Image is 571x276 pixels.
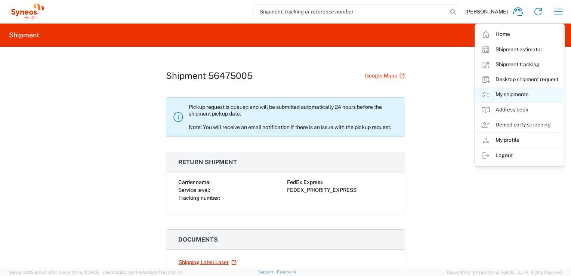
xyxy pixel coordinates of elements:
[365,69,405,82] a: Google Maps
[254,4,448,19] input: Shipment, tracking or reference number
[166,70,253,81] h1: Shipment 56475005
[475,102,564,117] a: Address book
[178,236,218,243] span: Documents
[258,270,277,274] a: Support
[277,270,296,274] a: Feedback
[178,187,210,193] span: Service level:
[178,159,237,166] span: Return shipment
[178,256,237,269] a: Shipping Label Laser
[447,269,562,276] span: Copyright © [DATE]-[DATE] Agistix Inc., All Rights Reserved
[475,148,564,163] a: Logout
[475,27,564,42] a: Home
[475,117,564,132] a: Denied party screening
[287,186,393,194] div: FEDEX_PRIORITY_EXPRESS
[70,270,99,275] span: [DATE] 11:54:36
[475,72,564,87] a: Desktop shipment request
[178,179,210,185] span: Carrier name:
[465,8,508,15] span: [PERSON_NAME]
[189,104,399,131] p: Pickup request is queued and will be submitted automatically 24 hours before the shipment pickup ...
[9,270,99,275] span: Server: 2025.16.0-21b0bc45e7b
[475,133,564,148] a: My profile
[475,87,564,102] a: My shipments
[154,270,183,275] span: [DATE] 11:37:47
[475,42,564,57] a: Shipment estimator
[103,270,183,275] span: Client: 2025.16.0-b4dc8a9
[9,31,39,40] h2: Shipment
[178,195,220,201] span: Tracking number:
[475,57,564,72] a: Shipment tracking
[287,178,393,186] div: FedEx Express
